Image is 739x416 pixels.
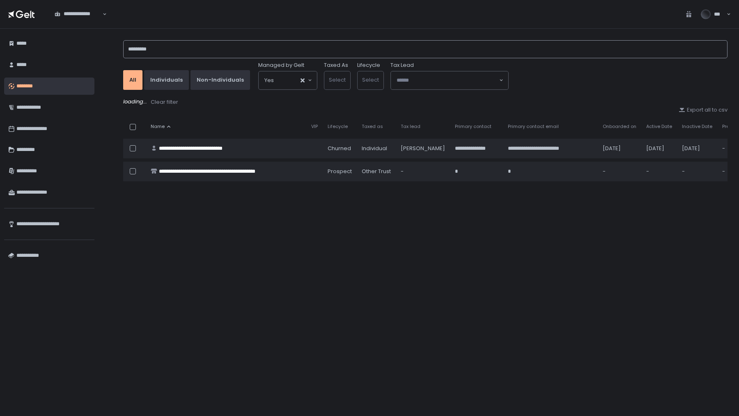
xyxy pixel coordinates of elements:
[301,78,305,82] button: Clear Selected
[603,145,636,152] div: [DATE]
[258,62,304,69] span: Managed by Gelt
[603,123,636,130] span: Onboarded on
[401,123,420,130] span: Tax lead
[646,168,672,175] div: -
[264,76,274,85] span: Yes
[324,62,348,69] label: Taxed As
[329,76,346,84] span: Select
[682,168,712,175] div: -
[311,123,318,130] span: VIP
[508,123,559,130] span: Primary contact email
[362,76,379,84] span: Select
[455,123,491,130] span: Primary contact
[401,168,445,175] div: -
[391,71,508,89] div: Search for option
[150,76,183,84] div: Individuals
[646,145,672,152] div: [DATE]
[397,76,498,85] input: Search for option
[151,123,165,130] span: Name
[259,71,317,89] div: Search for option
[682,145,712,152] div: [DATE]
[129,76,136,84] div: All
[646,123,672,130] span: Active Date
[362,145,391,152] div: Individual
[362,168,391,175] div: Other Trust
[603,168,636,175] div: -
[55,18,102,26] input: Search for option
[401,145,445,152] div: [PERSON_NAME]
[49,6,107,23] div: Search for option
[328,123,348,130] span: Lifecycle
[679,106,728,114] button: Export all to csv
[151,98,178,106] div: Clear filter
[390,62,414,69] span: Tax Lead
[274,76,300,85] input: Search for option
[150,98,179,106] button: Clear filter
[328,145,351,152] span: churned
[357,62,380,69] label: Lifecycle
[123,98,728,106] div: loading...
[328,168,352,175] span: prospect
[190,70,250,90] button: Non-Individuals
[123,70,142,90] button: All
[682,123,712,130] span: Inactive Date
[197,76,244,84] div: Non-Individuals
[362,123,383,130] span: Taxed as
[144,70,189,90] button: Individuals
